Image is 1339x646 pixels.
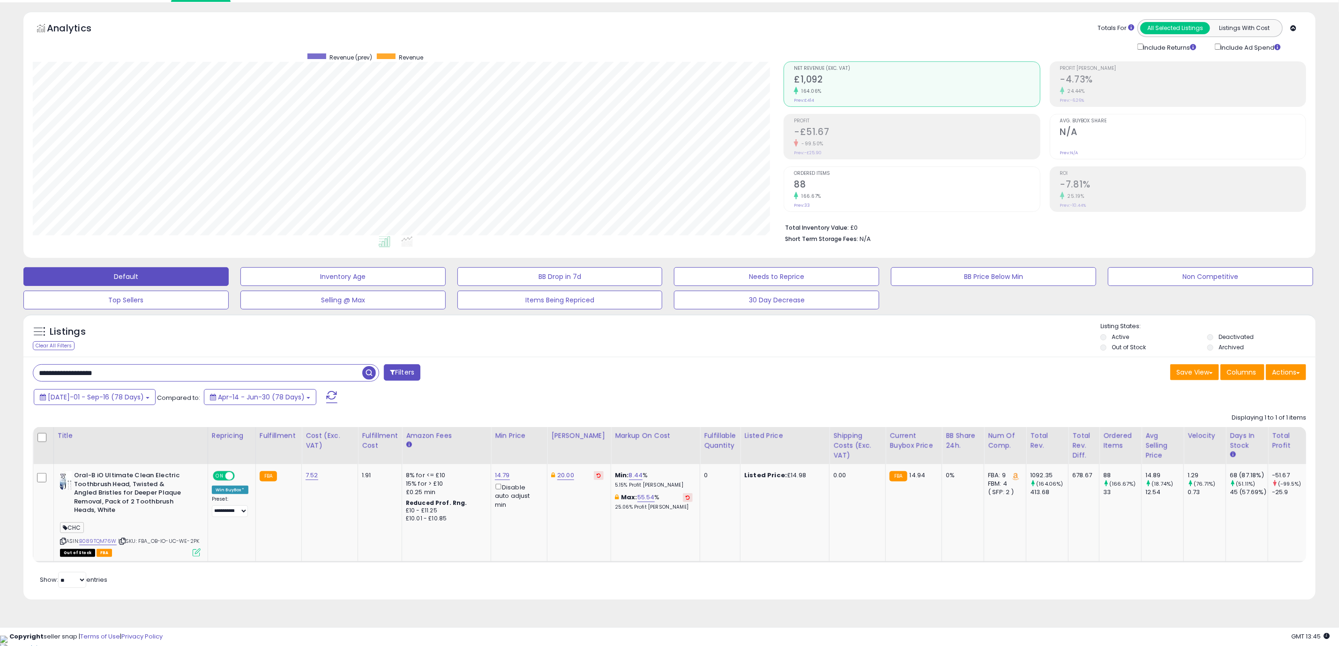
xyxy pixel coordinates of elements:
small: Prev: £414 [794,98,814,103]
div: Include Ad Spend [1208,42,1296,52]
h2: -£51.67 [794,127,1040,139]
button: Default [23,267,229,286]
small: Prev: N/A [1060,150,1078,156]
div: Ordered Items [1103,431,1137,451]
small: -99.50% [798,140,823,147]
small: (-99.5%) [1278,480,1301,488]
div: Velocity [1188,431,1222,441]
div: Include Returns [1130,42,1208,52]
button: All Selected Listings [1140,22,1210,34]
a: 7.52 [306,471,318,480]
button: Listings With Cost [1210,22,1279,34]
span: Compared to: [157,393,200,402]
small: Prev: -£25.90 [794,150,822,156]
div: Repricing [212,431,252,441]
label: Archived [1219,343,1244,351]
div: 1.29 [1188,471,1226,480]
span: | SKU: FBA_OB-IO-UC-WE-2PK [118,537,199,545]
span: Net Revenue (Exc. VAT) [794,66,1040,71]
div: % [615,471,693,488]
h2: -4.73% [1060,74,1306,87]
div: 88 [1103,471,1141,480]
button: BB Price Below Min [891,267,1096,286]
small: FBA [890,471,907,481]
b: Min: [615,471,629,480]
span: Apr-14 - Jun-30 (78 Days) [218,392,305,402]
div: 0.73 [1188,488,1226,496]
span: Revenue (prev) [329,53,372,61]
small: (76.71%) [1194,480,1215,488]
span: Show: entries [40,575,107,584]
div: Fulfillable Quantity [704,431,736,451]
button: BB Drop in 7d [457,267,663,286]
b: Max: [621,493,637,502]
small: Prev: -6.26% [1060,98,1085,103]
small: 25.19% [1064,193,1085,200]
span: ON [214,472,225,480]
h2: N/A [1060,127,1306,139]
div: Shipping Costs (Exc. VAT) [833,431,882,460]
button: Non Competitive [1108,267,1313,286]
div: Num of Comp. [988,431,1022,451]
div: 1092.35 [1030,471,1068,480]
span: OFF [233,472,248,480]
div: Title [58,431,204,441]
label: Deactivated [1219,333,1254,341]
img: 41lqXy0RmpL._SL40_.jpg [60,471,72,490]
button: Apr-14 - Jun-30 (78 Days) [204,389,316,405]
span: Avg. Buybox Share [1060,119,1306,124]
small: FBA [260,471,277,481]
h2: -7.81% [1060,179,1306,192]
small: Prev: 33 [794,203,810,208]
div: £10.01 - £10.85 [406,515,484,523]
p: 25.06% Profit [PERSON_NAME] [615,504,693,511]
div: Current Buybox Price [890,431,938,451]
div: FBM: 4 [988,480,1019,488]
div: £0.25 min [406,488,484,496]
span: 14.94 [910,471,926,480]
h5: Analytics [47,22,110,37]
div: [PERSON_NAME] [551,431,607,441]
div: BB Share 24h. [946,431,980,451]
span: FBA [97,549,112,557]
button: [DATE]-01 - Sep-16 (78 Days) [34,389,156,405]
h5: Listings [50,325,86,338]
div: Amazon Fees [406,431,487,441]
div: £14.98 [744,471,822,480]
small: 164.06% [798,88,822,95]
button: Actions [1266,364,1306,380]
span: Ordered Items [794,171,1040,176]
a: 8.44 [629,471,643,480]
small: (164.06%) [1036,480,1063,488]
button: Needs to Reprice [674,267,879,286]
a: 55.54 [637,493,655,502]
div: 678.67 [1072,471,1092,480]
div: 1.91 [362,471,395,480]
div: 0 [704,471,733,480]
div: 15% for > £10 [406,480,484,488]
button: Top Sellers [23,291,229,309]
small: 24.44% [1064,88,1085,95]
div: 45 (57.69%) [1230,488,1268,496]
div: Total Rev. [1030,431,1064,451]
div: 12.54 [1145,488,1183,496]
div: Displaying 1 to 1 of 1 items [1232,413,1306,422]
div: 0% [946,471,977,480]
button: 30 Day Decrease [674,291,879,309]
div: FBA: 9 [988,471,1019,480]
small: Prev: -10.44% [1060,203,1086,208]
span: N/A [860,234,871,243]
small: Days In Stock. [1230,451,1235,459]
button: Items Being Repriced [457,291,663,309]
small: Amazon Fees. [406,441,411,449]
b: Total Inventory Value: [785,224,849,232]
label: Active [1112,333,1129,341]
div: Days In Stock [1230,431,1264,451]
div: Disable auto adjust min [495,482,540,509]
b: Reduced Prof. Rng. [406,499,467,507]
div: £10 - £11.25 [406,507,484,515]
b: Listed Price: [744,471,787,480]
small: (166.67%) [1109,480,1136,488]
button: Selling @ Max [240,291,446,309]
span: CHC [60,522,84,533]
